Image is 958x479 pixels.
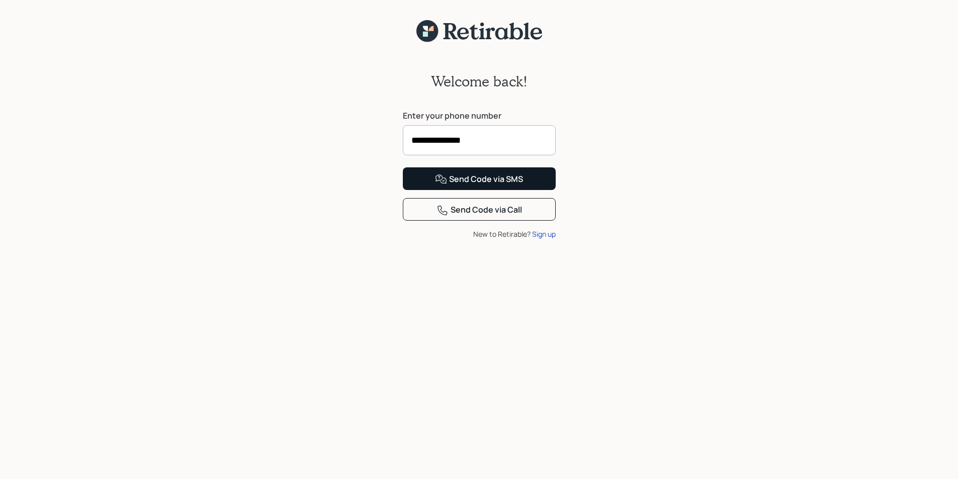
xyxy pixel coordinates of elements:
div: Send Code via SMS [435,173,523,185]
button: Send Code via Call [403,198,556,221]
div: Sign up [532,229,556,239]
div: New to Retirable? [403,229,556,239]
h2: Welcome back! [431,73,528,90]
button: Send Code via SMS [403,167,556,190]
label: Enter your phone number [403,110,556,121]
div: Send Code via Call [437,204,522,216]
